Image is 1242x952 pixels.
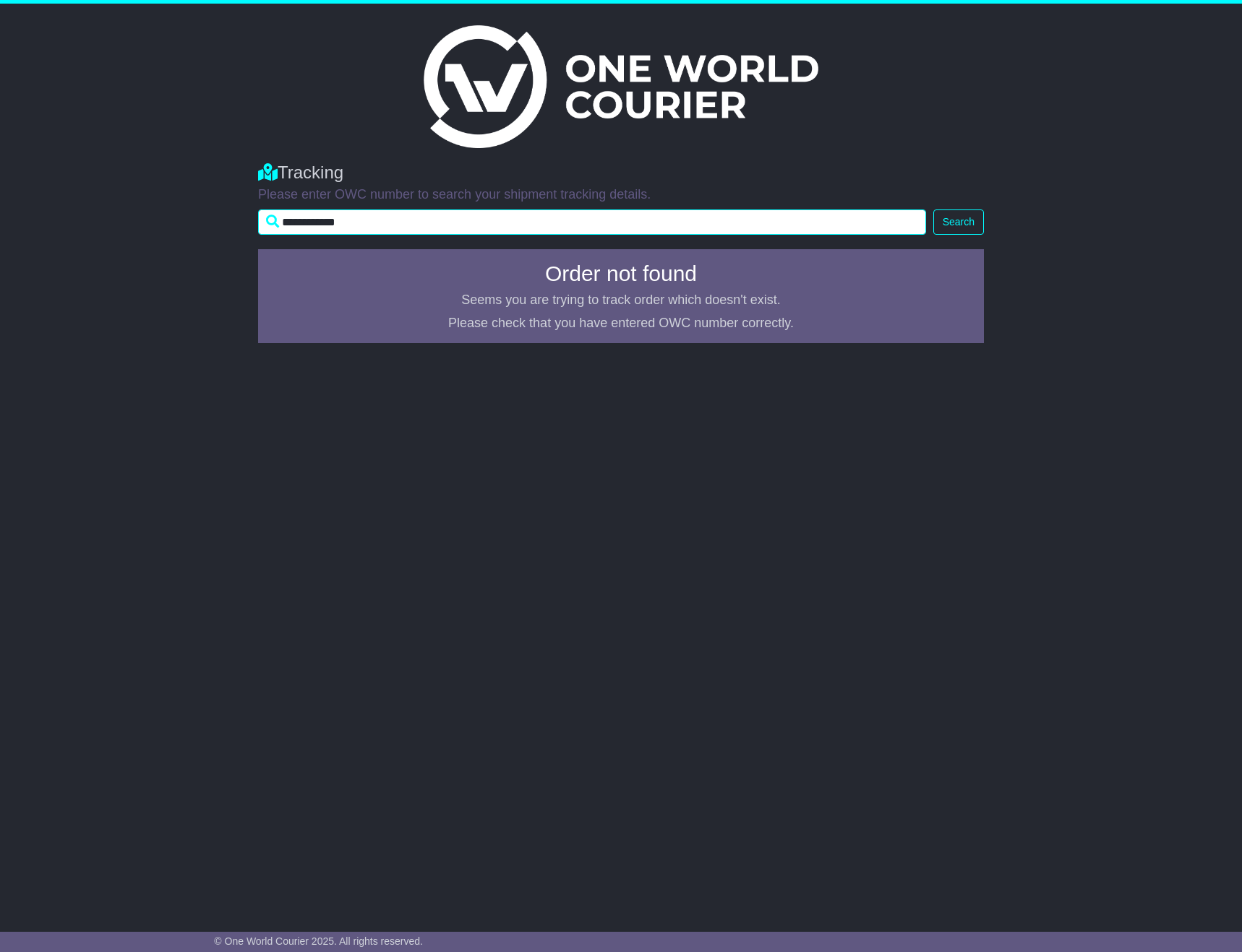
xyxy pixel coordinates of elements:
p: Please enter OWC number to search your shipment tracking details. [258,187,984,203]
div: Tracking [258,163,984,183]
h4: Order not found [267,261,975,285]
img: Light [424,25,818,148]
span: © One World Courier 2025. All rights reserved. [214,935,423,947]
p: Please check that you have entered OWC number correctly. [267,316,975,332]
p: Seems you are trying to track order which doesn't exist. [267,293,975,308]
button: Search [933,209,984,235]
